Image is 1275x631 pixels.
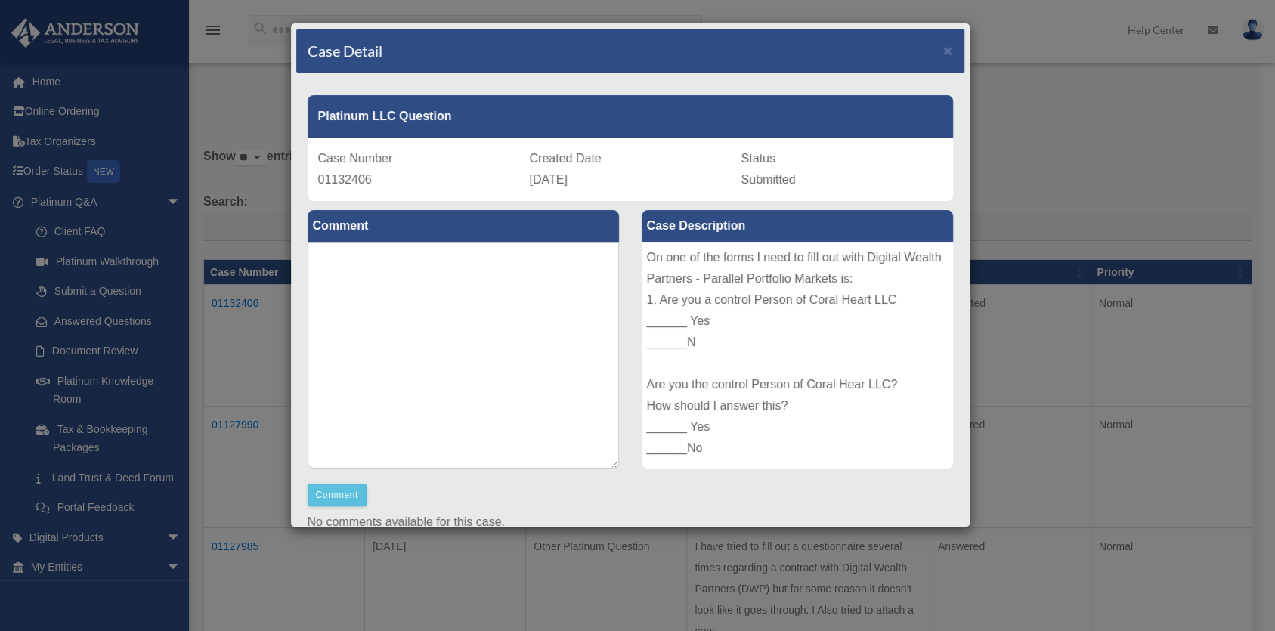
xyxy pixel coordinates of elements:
[642,210,953,242] label: Case Description
[308,95,953,138] div: Platinum LLC Question
[308,484,367,506] button: Comment
[318,173,372,186] span: 01132406
[530,173,568,186] span: [DATE]
[530,152,602,165] span: Created Date
[642,242,953,469] div: On one of the forms I need to fill out with Digital Wealth Partners - Parallel Portfolio Markets ...
[308,40,382,61] h4: Case Detail
[308,210,619,242] label: Comment
[741,152,775,165] span: Status
[308,512,953,533] p: No comments available for this case.
[318,152,393,165] span: Case Number
[943,42,953,58] button: Close
[943,42,953,59] span: ×
[741,173,796,186] span: Submitted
